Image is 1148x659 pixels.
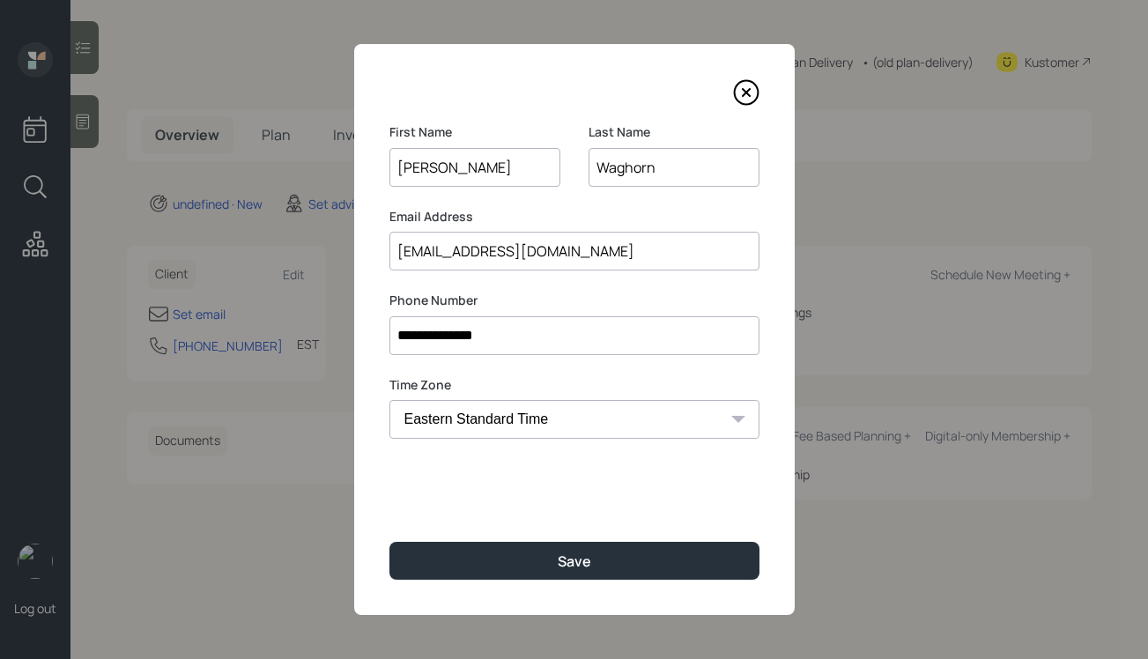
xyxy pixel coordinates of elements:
label: Email Address [389,208,759,226]
label: Phone Number [389,292,759,309]
label: Last Name [589,123,759,141]
label: Time Zone [389,376,759,394]
button: Save [389,542,759,580]
label: First Name [389,123,560,141]
div: Save [558,552,591,571]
